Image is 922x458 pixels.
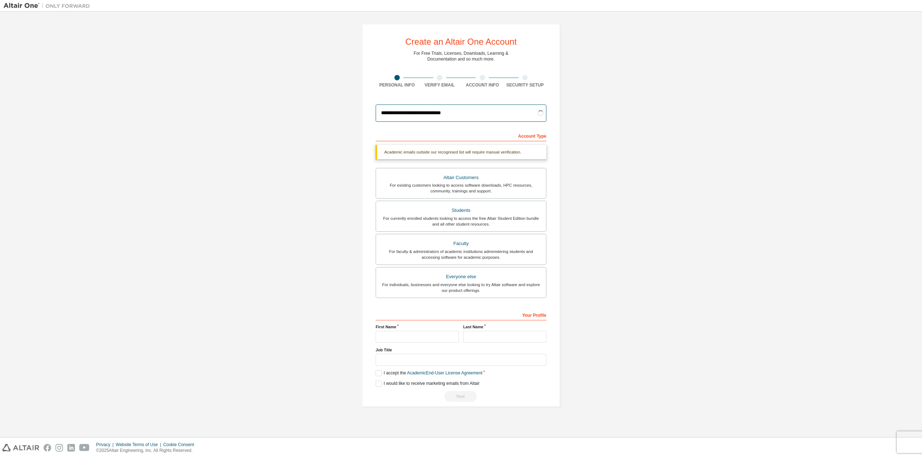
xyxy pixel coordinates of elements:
a: Academic End-User License Agreement [407,370,482,375]
div: For Free Trials, Licenses, Downloads, Learning & Documentation and so much more. [414,50,509,62]
div: For existing customers looking to access software downloads, HPC resources, community, trainings ... [380,182,542,194]
div: Account Info [461,82,504,88]
img: instagram.svg [55,444,63,452]
label: Last Name [463,324,546,330]
img: Altair One [4,2,94,9]
label: I would like to receive marketing emails from Altair [376,381,479,387]
div: For currently enrolled students looking to access the free Altair Student Edition bundle and all ... [380,215,542,227]
div: Personal Info [376,82,419,88]
div: Verify Email [419,82,461,88]
img: youtube.svg [79,444,90,452]
label: I accept the [376,370,482,376]
img: facebook.svg [44,444,51,452]
p: © 2025 Altair Engineering, Inc. All Rights Reserved. [96,448,198,454]
div: Faculty [380,239,542,249]
div: Everyone else [380,272,542,282]
div: Please wait while checking email ... [376,391,546,402]
div: Privacy [96,442,116,448]
img: linkedin.svg [67,444,75,452]
div: Security Setup [504,82,547,88]
div: Website Terms of Use [116,442,163,448]
div: Altair Customers [380,173,542,183]
div: Your Profile [376,309,546,320]
img: altair_logo.svg [2,444,39,452]
div: Students [380,205,542,215]
div: For individuals, businesses and everyone else looking to try Altair software and explore our prod... [380,282,542,293]
div: Academic emails outside our recognised list will require manual verification. [376,145,546,159]
div: Account Type [376,130,546,141]
div: Create an Altair One Account [405,37,517,46]
div: For faculty & administrators of academic institutions administering students and accessing softwa... [380,249,542,260]
label: Job Title [376,347,546,353]
div: Cookie Consent [163,442,198,448]
label: First Name [376,324,459,330]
